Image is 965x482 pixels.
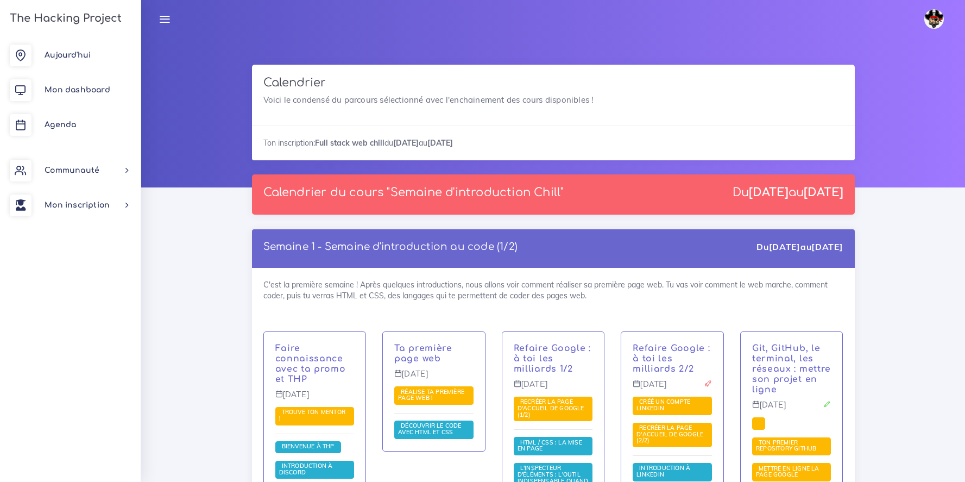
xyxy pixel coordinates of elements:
i: Projet à rendre ce jour-là [704,380,712,387]
p: Voici le condensé du parcours sélectionné avec l'enchainement des cours disponibles ! [263,93,843,107]
a: Ton premier repository GitHub [756,439,819,453]
a: HTML / CSS : la mise en page [518,439,582,453]
span: Trouve ton mentor ! [279,408,346,422]
p: Aujourd'hui tu vas attaquer HTML et CSS et faire ta première page web. [394,343,474,364]
p: C'est le premier jour ! Après quelques introductions, nous verront comment réaliser ta première p... [275,343,355,384]
a: Trouve ton mentor ! [279,409,346,423]
span: Mon inscription [45,201,110,209]
a: Réalise ta première page web ! [398,388,464,402]
span: HTML et CSS permettent de réaliser une page web. Nous allons te montrer les bases qui te permettr... [394,421,474,439]
span: Salut à toi et bienvenue à The Hacking Project. Que tu sois avec nous pour 3 semaines, 12 semaine... [275,441,341,453]
span: HTML / CSS : la mise en page [518,439,582,453]
a: Git, GitHub, le terminal, les réseaux : mettre son projet en ligne [752,343,831,394]
p: C'est bien de coder, mais c'est encore mieux si toute la terre entière pouvait voir tes fantastiq... [752,343,831,395]
a: Recréer la page d'accueil de Google (1/2) [518,398,584,418]
a: Semaine 1 - Semaine d'introduction au code (1/2) [263,241,518,252]
div: Ton inscription: du au [252,126,855,160]
a: Faire connaissance avec ta promo et THP [275,343,346,384]
p: Calendrier du cours "Semaine d'introduction Chill" [263,186,564,199]
strong: [DATE] [427,138,453,148]
span: Communauté [45,166,99,174]
div: Du au [756,241,843,253]
span: Dans ce projet, nous te demanderons de coder ta première page web. Ce sera l'occasion d'appliquer... [394,386,474,405]
strong: Full stack web chill [315,138,384,148]
span: Découvrir le code avec HTML et CSS [398,422,462,436]
span: Utilise tout ce que tu as vu jusqu'à présent pour faire profiter à la terre entière de ton super ... [752,463,831,481]
span: Cette ressource te donnera les bases pour comprendre LinkedIn, un puissant outil professionnel. [633,463,712,481]
strong: [DATE] [749,186,789,199]
strong: [DATE] [393,138,419,148]
i: Corrections cette journée là [823,400,831,408]
img: avatar [924,9,944,29]
p: C'est l'heure de rendre ton premier véritable projet ! Demain est un jour de correction [633,343,712,374]
a: Créé un compte LinkedIn [636,398,690,412]
span: Dans ce projet, tu vas mettre en place un compte LinkedIn et le préparer pour ta future vie. [633,397,712,415]
p: [DATE] [394,370,474,387]
strong: [DATE] [769,241,800,252]
h3: Calendrier [263,76,843,90]
a: Introduction à Discord [279,462,333,477]
p: C'est l'heure de ton premier véritable projet ! Tu vas recréer la très célèbre page d'accueil de ... [514,343,593,374]
h3: The Hacking Project [7,12,122,24]
p: [DATE] [752,400,831,418]
span: Pour cette session, nous allons utiliser Discord, un puissant outil de gestion de communauté. Nou... [275,461,355,479]
span: L'intitulé du projet est simple, mais le projet sera plus dur qu'il n'y parait. [633,423,712,447]
span: Ton premier repository GitHub [756,439,819,453]
span: Bienvenue à THP [279,442,337,450]
span: L'intitulé du projet est simple, mais le projet sera plus dur qu'il n'y parait. [514,397,593,421]
p: [DATE] [275,390,355,408]
span: Agenda [45,121,76,129]
p: [DATE] [514,380,593,397]
a: Ta première page web [394,343,452,364]
p: [DATE] [633,380,712,397]
a: Mettre en ligne la page Google [756,465,819,479]
a: Refaire Google : à toi les milliards 2/2 [633,343,710,374]
strong: [DATE] [804,186,843,199]
a: Refaire Google : à toi les milliards 1/2 [514,343,591,374]
a: Recréer la page d'accueil de Google (2/2) [636,424,703,445]
span: Pour ce projet, nous allons te proposer d'utiliser ton terminal afin de faire marcher Git et GitH... [752,437,831,456]
span: Mon dashboard [45,86,110,94]
span: Aujourd'hui [45,51,91,59]
strong: [DATE] [811,241,843,252]
a: Découvrir le code avec HTML et CSS [398,422,462,436]
span: Maintenant que tu sais faire des pages basiques, nous allons te montrer comment faire de la mise ... [514,437,593,455]
a: Introduction à LinkedIn [636,465,690,479]
div: Du au [733,186,843,199]
a: Bienvenue à THP [279,443,337,450]
span: Nous allons te demander de trouver la personne qui va t'aider à faire la formation dans les meill... [275,407,355,425]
